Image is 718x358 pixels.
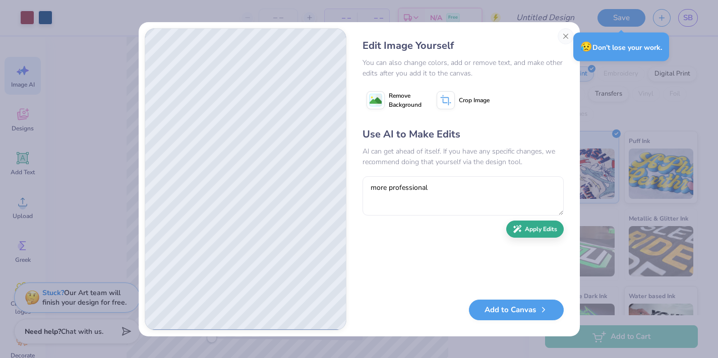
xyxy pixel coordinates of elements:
[459,96,490,105] span: Crop Image
[363,146,564,167] div: AI can get ahead of itself. If you have any specific changes, we recommend doing that yourself vi...
[363,127,564,142] div: Use AI to Make Edits
[580,40,592,53] span: 😥
[506,221,564,238] button: Apply Edits
[469,300,564,320] button: Add to Canvas
[389,91,422,109] span: Remove Background
[363,176,564,216] textarea: more professional
[363,38,564,53] div: Edit Image Yourself
[573,33,669,61] div: Don’t lose your work.
[363,88,426,113] button: Remove Background
[433,88,496,113] button: Crop Image
[558,28,574,44] button: Close
[363,57,564,79] div: You can also change colors, add or remove text, and make other edits after you add it to the canvas.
